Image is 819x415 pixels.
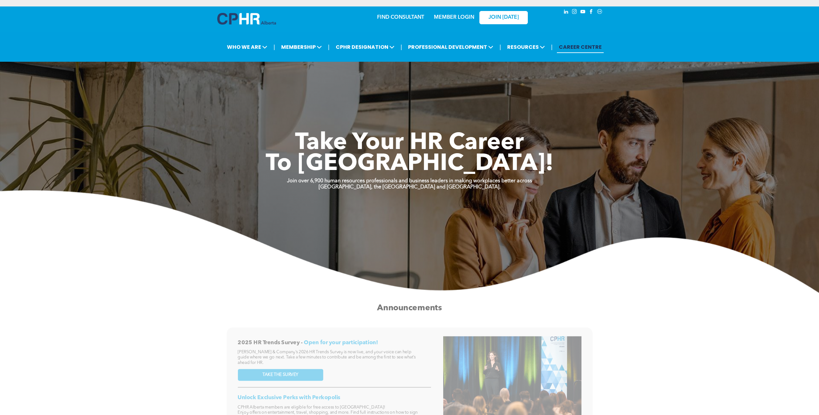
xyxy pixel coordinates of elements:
strong: [GEOGRAPHIC_DATA], the [GEOGRAPHIC_DATA] and [GEOGRAPHIC_DATA]. [319,185,501,190]
img: A blue and white logo for cp alberta [217,13,276,25]
a: TAKE THE SURVEY [238,369,323,381]
span: To [GEOGRAPHIC_DATA]! [266,153,554,176]
span: Unlock Exclusive Perks with Perkopolis [238,395,340,400]
li: | [499,40,501,54]
span: [PERSON_NAME] & Company’s 2026 HR Trends Survey is now live, and your voice can help guide where ... [238,350,415,365]
span: WHO WE ARE [225,41,269,53]
span: CPHR Alberta members are eligible for free access to [GEOGRAPHIC_DATA]! [238,405,385,409]
a: facebook [588,8,595,17]
li: | [401,40,402,54]
li: | [273,40,275,54]
a: linkedin [563,8,570,17]
span: Announcements [377,304,442,312]
span: 2025 HR Trends Survey - [238,340,302,346]
span: TAKE THE SURVEY [262,372,298,378]
span: CPHR DESIGNATION [334,41,396,53]
span: MEMBERSHIP [279,41,324,53]
a: MEMBER LOGIN [434,15,474,20]
span: Open for your participation! [304,340,378,346]
strong: Join over 6,900 human resources professionals and business leaders in making workplaces better ac... [287,178,532,184]
a: Social network [596,8,603,17]
a: CAREER CENTRE [557,41,604,53]
span: RESOURCES [505,41,547,53]
li: | [328,40,330,54]
li: | [551,40,553,54]
a: FIND CONSULTANT [377,15,424,20]
span: PROFESSIONAL DEVELOPMENT [406,41,495,53]
a: JOIN [DATE] [479,11,528,24]
a: youtube [579,8,587,17]
span: Take Your HR Career [295,132,524,155]
a: instagram [571,8,578,17]
span: JOIN [DATE] [488,15,519,21]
